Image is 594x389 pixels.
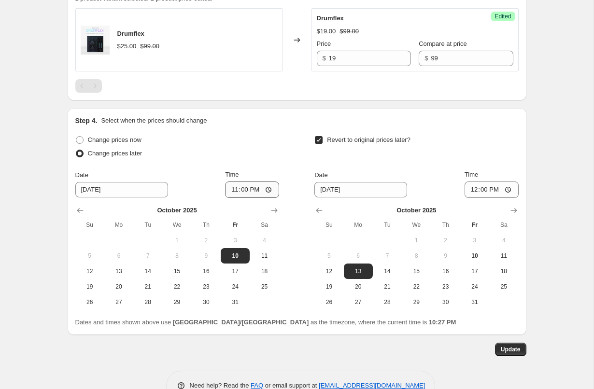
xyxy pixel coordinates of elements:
span: 23 [196,283,217,291]
span: 4 [254,236,275,244]
span: 5 [79,252,100,260]
button: Today Friday October 10 2025 [460,248,489,264]
span: 22 [406,283,427,291]
button: Monday October 20 2025 [344,279,373,294]
span: Date [314,171,327,179]
span: 30 [196,298,217,306]
input: 10/10/2025 [75,182,168,197]
span: 26 [79,298,100,306]
span: 19 [79,283,100,291]
button: Wednesday October 29 2025 [162,294,191,310]
button: Monday October 6 2025 [104,248,133,264]
button: Update [495,343,526,356]
button: Monday October 27 2025 [104,294,133,310]
span: Tu [137,221,158,229]
a: [EMAIL_ADDRESS][DOMAIN_NAME] [319,382,425,389]
span: $ [424,55,428,62]
button: Tuesday October 7 2025 [373,248,402,264]
span: 17 [464,267,485,275]
th: Thursday [192,217,221,233]
span: Mo [348,221,369,229]
button: Saturday October 4 2025 [250,233,279,248]
span: 8 [166,252,187,260]
span: or email support at [263,382,319,389]
button: Tuesday October 28 2025 [133,294,162,310]
a: FAQ [251,382,263,389]
span: Price [317,40,331,47]
span: 12 [318,267,339,275]
button: Friday October 31 2025 [221,294,250,310]
span: Sa [254,221,275,229]
span: 17 [225,267,246,275]
th: Wednesday [162,217,191,233]
button: Thursday October 30 2025 [431,294,460,310]
span: 23 [435,283,456,291]
span: 29 [166,298,187,306]
span: 13 [108,267,129,275]
button: Thursday October 9 2025 [192,248,221,264]
span: 12 [79,267,100,275]
button: Wednesday October 15 2025 [162,264,191,279]
span: Edited [495,13,511,20]
button: Sunday October 5 2025 [75,248,104,264]
span: 16 [435,267,456,275]
span: 6 [108,252,129,260]
span: 14 [377,267,398,275]
span: 10 [225,252,246,260]
span: 27 [348,298,369,306]
button: Show previous month, September 2025 [73,204,87,217]
span: 4 [493,236,514,244]
span: 11 [493,252,514,260]
span: We [406,221,427,229]
button: Tuesday October 21 2025 [373,279,402,294]
button: Today Friday October 10 2025 [221,248,250,264]
span: 28 [137,298,158,306]
button: Sunday October 26 2025 [314,294,343,310]
span: 27 [108,298,129,306]
button: Monday October 20 2025 [104,279,133,294]
span: Th [196,221,217,229]
th: Tuesday [373,217,402,233]
span: $25.00 [117,42,137,50]
span: Change prices later [88,150,142,157]
span: 24 [464,283,485,291]
span: 20 [348,283,369,291]
span: 21 [137,283,158,291]
button: Sunday October 5 2025 [314,248,343,264]
span: Date [75,171,88,179]
span: 9 [435,252,456,260]
th: Tuesday [133,217,162,233]
span: 19 [318,283,339,291]
span: 6 [348,252,369,260]
span: Th [435,221,456,229]
button: Sunday October 26 2025 [75,294,104,310]
button: Saturday October 25 2025 [250,279,279,294]
span: $19.00 [317,28,336,35]
th: Friday [221,217,250,233]
button: Wednesday October 29 2025 [402,294,431,310]
img: drumflex-page-1_80x.jpg [81,26,110,55]
span: Update [501,346,521,353]
button: Thursday October 9 2025 [431,248,460,264]
button: Thursday October 2 2025 [192,233,221,248]
button: Wednesday October 8 2025 [162,248,191,264]
span: Tu [377,221,398,229]
span: Compare at price [419,40,467,47]
button: Monday October 13 2025 [344,264,373,279]
button: Wednesday October 8 2025 [402,248,431,264]
th: Friday [460,217,489,233]
button: Thursday October 23 2025 [192,279,221,294]
button: Thursday October 2 2025 [431,233,460,248]
button: Tuesday October 14 2025 [373,264,402,279]
span: 2 [196,236,217,244]
th: Thursday [431,217,460,233]
h2: Step 4. [75,116,98,125]
span: 28 [377,298,398,306]
span: Dates and times shown above use as the timezone, where the current time is [75,319,456,326]
button: Friday October 3 2025 [460,233,489,248]
span: 22 [166,283,187,291]
span: 25 [254,283,275,291]
span: Drumflex [117,30,144,37]
input: 10/10/2025 [314,182,407,197]
span: 13 [348,267,369,275]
